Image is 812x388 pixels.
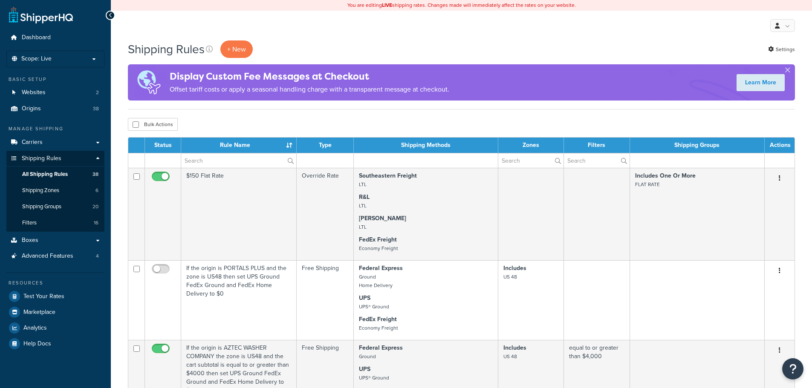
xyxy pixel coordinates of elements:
small: US 48 [503,273,517,281]
span: 20 [92,203,98,210]
a: Shipping Rules [6,151,104,167]
span: Marketplace [23,309,55,316]
span: Carriers [22,139,43,146]
li: Shipping Zones [6,183,104,198]
span: Analytics [23,325,47,332]
th: Type [297,138,354,153]
td: If the origin is PORTALS PLUS and the zone is US48 then set UPS Ground FedEx Ground and FedEx Hom... [181,260,297,340]
b: LIVE [382,1,392,9]
span: Boxes [22,237,38,244]
span: Filters [22,219,37,227]
span: Origins [22,105,41,112]
span: 38 [92,171,98,178]
a: Advanced Features 4 [6,248,104,264]
th: Status [145,138,181,153]
input: Search [181,153,296,168]
li: Origins [6,101,104,117]
span: Shipping Rules [22,155,61,162]
strong: Includes [503,264,526,273]
small: US 48 [503,353,517,360]
span: 6 [95,187,98,194]
small: Ground [359,353,376,360]
span: 4 [96,253,99,260]
li: Websites [6,85,104,101]
li: Shipping Rules [6,151,104,232]
div: Manage Shipping [6,125,104,132]
span: All Shipping Rules [22,171,68,178]
strong: Federal Express [359,264,403,273]
span: Advanced Features [22,253,73,260]
a: Learn More [737,74,785,91]
a: Carriers [6,135,104,150]
span: Help Docs [23,340,51,348]
a: Marketplace [6,305,104,320]
th: Zones [498,138,564,153]
a: Shipping Groups 20 [6,199,104,215]
a: Test Your Rates [6,289,104,304]
th: Shipping Methods [354,138,498,153]
button: Open Resource Center [782,358,803,379]
small: LTL [359,181,367,188]
div: Basic Setup [6,76,104,83]
strong: [PERSON_NAME] [359,214,406,223]
a: All Shipping Rules 38 [6,167,104,182]
h4: Display Custom Fee Messages at Checkout [170,69,449,83]
small: Ground Home Delivery [359,273,393,289]
a: Dashboard [6,30,104,46]
li: All Shipping Rules [6,167,104,182]
span: Test Your Rates [23,293,64,300]
a: Shipping Zones 6 [6,183,104,198]
small: LTL [359,223,367,231]
strong: Federal Express [359,343,403,352]
input: Search [564,153,630,168]
input: Search [498,153,563,168]
span: 38 [93,105,99,112]
span: 2 [96,89,99,96]
strong: Includes One Or More [635,171,696,180]
p: Offset tariff costs or apply a seasonal handling charge with a transparent message at checkout. [170,83,449,95]
th: Filters [564,138,630,153]
li: Filters [6,215,104,231]
small: Economy Freight [359,324,398,332]
strong: UPS [359,293,370,302]
th: Rule Name : activate to sort column ascending [181,138,297,153]
p: + New [220,40,253,58]
li: Shipping Groups [6,199,104,215]
strong: FedEx Freight [359,235,397,244]
small: FLAT RATE [635,181,660,188]
a: Origins 38 [6,101,104,117]
span: Websites [22,89,46,96]
small: UPS® Ground [359,303,389,310]
span: Shipping Zones [22,187,59,194]
button: Bulk Actions [128,118,178,131]
strong: R&L [359,193,370,201]
li: Advanced Features [6,248,104,264]
img: duties-banner-06bc72dcb5fe05cb3f9472aba00be2ae8eb53ab6f0d8bb03d382ba314ac3c341.png [128,64,170,101]
a: Help Docs [6,336,104,351]
div: Resources [6,279,104,287]
span: Shipping Groups [22,203,61,210]
a: Analytics [6,320,104,336]
span: 16 [94,219,98,227]
a: Settings [768,43,795,55]
h1: Shipping Rules [128,41,205,57]
td: Override Rate [297,168,354,260]
th: Shipping Groups [630,138,765,153]
strong: Includes [503,343,526,352]
td: $150 Flat Rate [181,168,297,260]
span: Dashboard [22,34,51,41]
span: Scope: Live [21,55,52,63]
th: Actions [765,138,795,153]
strong: UPS [359,365,370,374]
small: LTL [359,202,367,210]
small: UPS® Ground [359,374,389,382]
strong: FedEx Freight [359,315,397,324]
a: Boxes [6,233,104,248]
small: Economy Freight [359,244,398,252]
